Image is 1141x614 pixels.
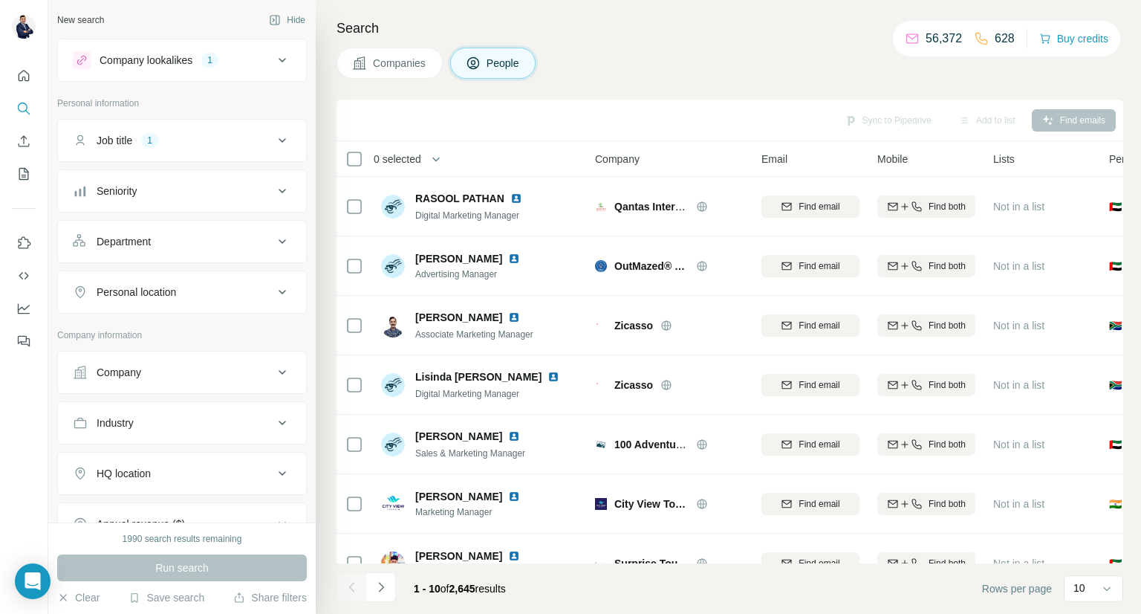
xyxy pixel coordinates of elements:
img: LinkedIn logo [508,491,520,502]
div: Department [97,234,151,249]
div: Industry [97,416,134,430]
button: Share filters [233,590,307,605]
div: 1990 search results remaining [123,532,242,546]
button: Use Surfe API [12,262,36,289]
span: Find both [929,438,966,451]
div: HQ location [97,466,151,481]
button: Find email [761,493,859,515]
button: Find email [761,433,859,456]
button: Find both [877,433,975,456]
button: Feedback [12,328,36,355]
span: [PERSON_NAME] [415,489,502,504]
img: Avatar [12,15,36,39]
span: City View Tourism [614,497,689,511]
button: Dashboard [12,295,36,322]
p: 56,372 [926,30,962,48]
img: Logo of City View Tourism [595,498,607,510]
span: Rows per page [982,581,1052,596]
span: Mobile [877,152,908,167]
span: Zicasso [614,378,653,392]
span: Not in a list [993,320,1044,332]
span: [PERSON_NAME] [415,310,502,325]
button: Find email [761,314,859,337]
span: [PERSON_NAME] [415,429,502,444]
span: 100 Adventures Travel FZE [614,439,747,450]
button: HQ location [58,456,306,491]
img: Avatar [381,195,405,219]
span: 0 selected [374,152,421,167]
img: Avatar [381,433,405,456]
span: 2,645 [449,583,475,595]
button: Enrich CSV [12,128,36,155]
img: Avatar [381,492,405,516]
p: Personal information [57,97,307,110]
span: 🇦🇪 [1109,556,1122,571]
span: Companies [373,56,427,71]
img: Logo of Zicasso [595,323,607,326]
span: Find both [929,200,966,213]
img: Avatar [381,373,405,397]
span: 🇦🇪 [1109,199,1122,214]
img: LinkedIn logo [510,193,522,204]
span: Qantas International Services Travel and Tourism [614,201,858,213]
span: Find both [929,259,966,273]
img: Logo of 100 Adventures Travel FZE [595,439,607,450]
button: Job title1 [58,123,306,158]
button: Find email [761,374,859,396]
span: Marketing Manager [415,505,538,519]
span: Not in a list [993,379,1044,391]
span: Find both [929,497,966,511]
span: 🇦🇪 [1109,259,1122,274]
div: 1 [141,134,158,147]
span: Surprise Tourism [614,556,689,571]
span: Not in a list [993,558,1044,569]
button: Department [58,224,306,259]
button: Find both [877,374,975,396]
span: Find email [799,319,839,332]
span: Find both [929,557,966,570]
span: People [487,56,521,71]
h4: Search [337,18,1123,39]
div: Company lookalikes [100,53,192,68]
button: Seniority [58,173,306,209]
button: Save search [129,590,204,605]
span: Zicasso [614,318,653,333]
span: 🇿🇦 [1109,318,1122,333]
span: of [441,583,449,595]
button: Company lookalikes1 [58,42,306,78]
span: Find email [799,557,839,570]
img: LinkedIn logo [547,371,559,383]
button: Industry [58,405,306,441]
span: Find email [799,497,839,511]
button: Find email [761,195,859,218]
span: Advertising Manager [415,268,538,281]
img: LinkedIn logo [508,550,520,562]
img: LinkedIn logo [508,311,520,323]
div: Annual revenue ($) [97,517,185,531]
img: Logo of Qantas International Services Travel and Tourism [595,201,607,213]
button: Quick start [12,62,36,89]
span: Company [595,152,640,167]
span: [PERSON_NAME] [415,251,502,266]
button: Hide [259,9,316,31]
span: Associate Marketing Manager [415,329,533,340]
span: Find email [799,378,839,392]
img: LinkedIn logo [508,253,520,265]
span: Digital Marketing Manager [415,389,519,399]
button: Search [12,95,36,122]
img: Avatar [381,552,405,575]
button: Navigate to next page [366,572,396,602]
span: Find both [929,319,966,332]
span: Email [761,152,787,167]
button: Find email [761,552,859,575]
img: Logo of Zicasso [595,383,607,386]
div: Job title [97,133,132,148]
div: New search [57,13,104,27]
div: Company [97,365,141,380]
button: Buy credits [1039,28,1108,49]
button: Find both [877,552,975,575]
span: Find both [929,378,966,392]
span: RASOOL PATHAN [415,191,504,206]
span: Not in a list [993,201,1044,213]
span: Not in a list [993,439,1044,450]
